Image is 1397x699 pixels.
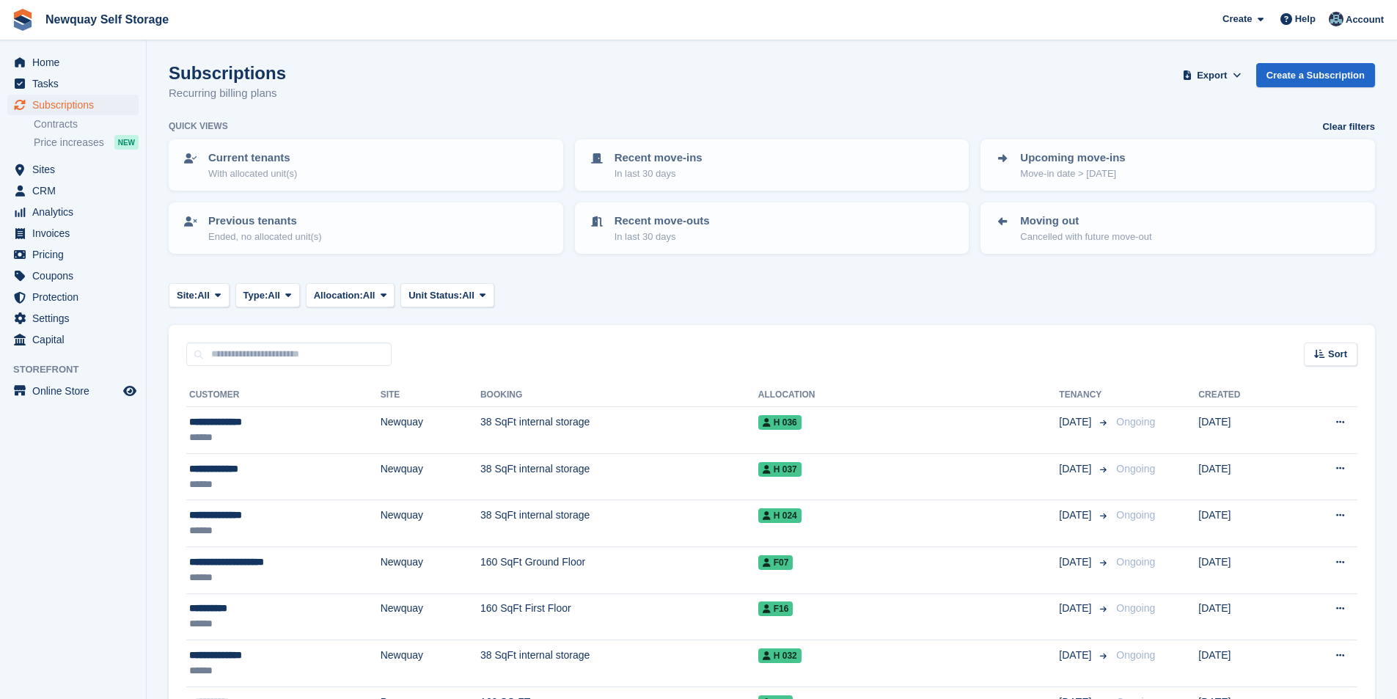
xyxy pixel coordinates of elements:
[7,159,139,180] a: menu
[1197,68,1227,83] span: Export
[758,601,793,616] span: F16
[32,266,120,286] span: Coupons
[758,648,802,663] span: H 032
[1116,556,1155,568] span: Ongoing
[169,63,286,83] h1: Subscriptions
[306,283,395,307] button: Allocation: All
[1198,593,1290,640] td: [DATE]
[758,555,793,570] span: F07
[758,508,802,523] span: H 024
[7,329,139,350] a: menu
[7,244,139,265] a: menu
[7,381,139,401] a: menu
[34,117,139,131] a: Contracts
[480,384,758,407] th: Booking
[32,329,120,350] span: Capital
[982,141,1374,189] a: Upcoming move-ins Move-in date > [DATE]
[462,288,474,303] span: All
[1059,508,1094,523] span: [DATE]
[381,593,480,640] td: Newquay
[1198,453,1290,500] td: [DATE]
[208,213,322,230] p: Previous tenants
[7,52,139,73] a: menu
[32,308,120,329] span: Settings
[40,7,175,32] a: Newquay Self Storage
[1020,213,1151,230] p: Moving out
[480,546,758,593] td: 160 SqFt Ground Floor
[381,384,480,407] th: Site
[186,384,381,407] th: Customer
[170,141,562,189] a: Current tenants With allocated unit(s)
[169,85,286,102] p: Recurring billing plans
[1295,12,1316,26] span: Help
[576,141,968,189] a: Recent move-ins In last 30 days
[32,95,120,115] span: Subscriptions
[32,202,120,222] span: Analytics
[381,407,480,454] td: Newquay
[1059,555,1094,570] span: [DATE]
[177,288,197,303] span: Site:
[480,500,758,547] td: 38 SqFt internal storage
[1116,649,1155,661] span: Ongoing
[197,288,210,303] span: All
[982,204,1374,252] a: Moving out Cancelled with future move-out
[1020,166,1125,181] p: Move-in date > [DATE]
[615,150,703,166] p: Recent move-ins
[400,283,494,307] button: Unit Status: All
[480,640,758,687] td: 38 SqFt internal storage
[1322,120,1375,134] a: Clear filters
[381,546,480,593] td: Newquay
[114,135,139,150] div: NEW
[34,134,139,150] a: Price increases NEW
[1020,230,1151,244] p: Cancelled with future move-out
[1198,407,1290,454] td: [DATE]
[1198,640,1290,687] td: [DATE]
[314,288,363,303] span: Allocation:
[1328,347,1347,362] span: Sort
[408,288,462,303] span: Unit Status:
[7,308,139,329] a: menu
[32,159,120,180] span: Sites
[1329,12,1343,26] img: Colette Pearce
[7,202,139,222] a: menu
[169,120,228,133] h6: Quick views
[13,362,146,377] span: Storefront
[1116,463,1155,475] span: Ongoing
[381,500,480,547] td: Newquay
[480,453,758,500] td: 38 SqFt internal storage
[235,283,300,307] button: Type: All
[7,73,139,94] a: menu
[121,382,139,400] a: Preview store
[208,230,322,244] p: Ended, no allocated unit(s)
[480,407,758,454] td: 38 SqFt internal storage
[758,462,802,477] span: H 037
[32,223,120,244] span: Invoices
[615,213,710,230] p: Recent move-outs
[1198,384,1290,407] th: Created
[32,287,120,307] span: Protection
[1346,12,1384,27] span: Account
[758,384,1060,407] th: Allocation
[1180,63,1244,87] button: Export
[7,223,139,244] a: menu
[268,288,280,303] span: All
[12,9,34,31] img: stora-icon-8386f47178a22dfd0bd8f6a31ec36ba5ce8667c1dd55bd0f319d3a0aa187defe.svg
[1116,602,1155,614] span: Ongoing
[1020,150,1125,166] p: Upcoming move-ins
[7,287,139,307] a: menu
[1059,384,1110,407] th: Tenancy
[1059,414,1094,430] span: [DATE]
[381,640,480,687] td: Newquay
[7,180,139,201] a: menu
[170,204,562,252] a: Previous tenants Ended, no allocated unit(s)
[169,283,230,307] button: Site: All
[32,244,120,265] span: Pricing
[32,381,120,401] span: Online Store
[243,288,268,303] span: Type:
[7,95,139,115] a: menu
[1059,461,1094,477] span: [DATE]
[1198,500,1290,547] td: [DATE]
[208,150,297,166] p: Current tenants
[480,593,758,640] td: 160 SqFt First Floor
[363,288,375,303] span: All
